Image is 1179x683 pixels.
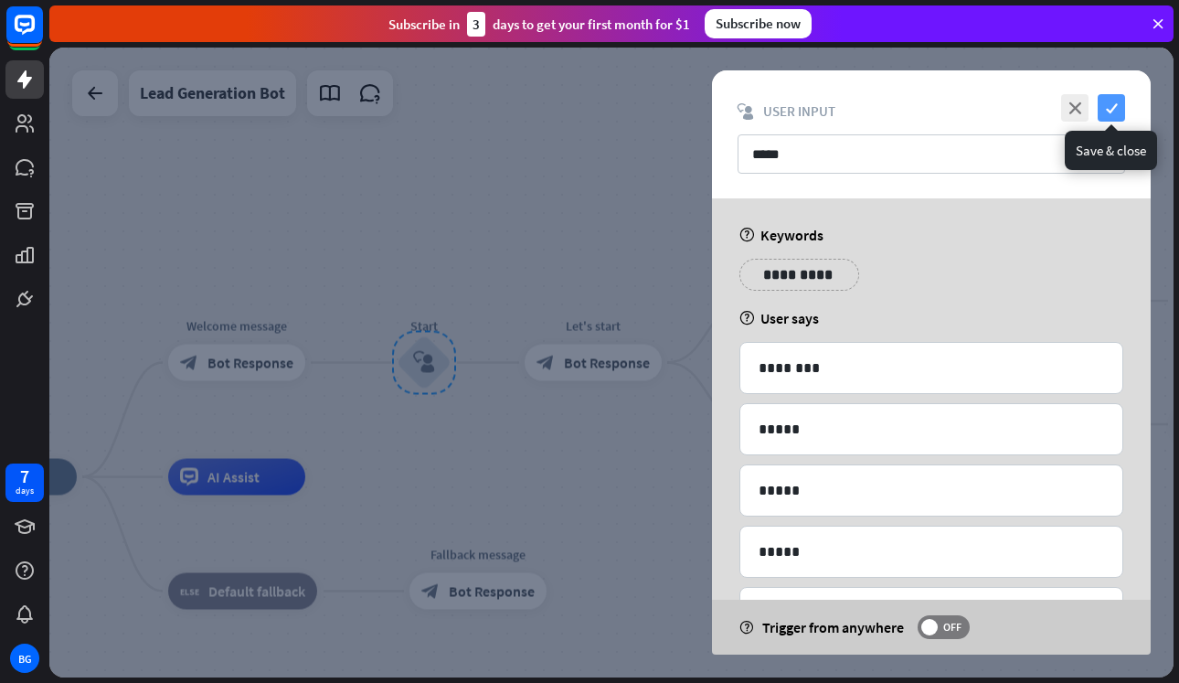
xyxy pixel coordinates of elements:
div: Subscribe in days to get your first month for $1 [388,12,690,37]
i: help [739,311,755,325]
div: 7 [20,468,29,485]
div: Keywords [739,226,1123,244]
i: check [1098,94,1125,122]
div: Subscribe now [705,9,812,38]
i: help [739,621,753,635]
div: BG [10,644,39,673]
div: days [16,485,34,497]
span: Trigger from anywhere [762,618,904,636]
div: 3 [467,12,485,37]
button: Open LiveChat chat widget [15,7,69,62]
a: 7 days [5,464,44,502]
i: block_user_input [738,103,754,120]
span: User Input [763,102,835,120]
div: User says [739,309,1123,327]
span: OFF [938,620,966,635]
i: close [1061,94,1089,122]
i: help [739,228,755,242]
